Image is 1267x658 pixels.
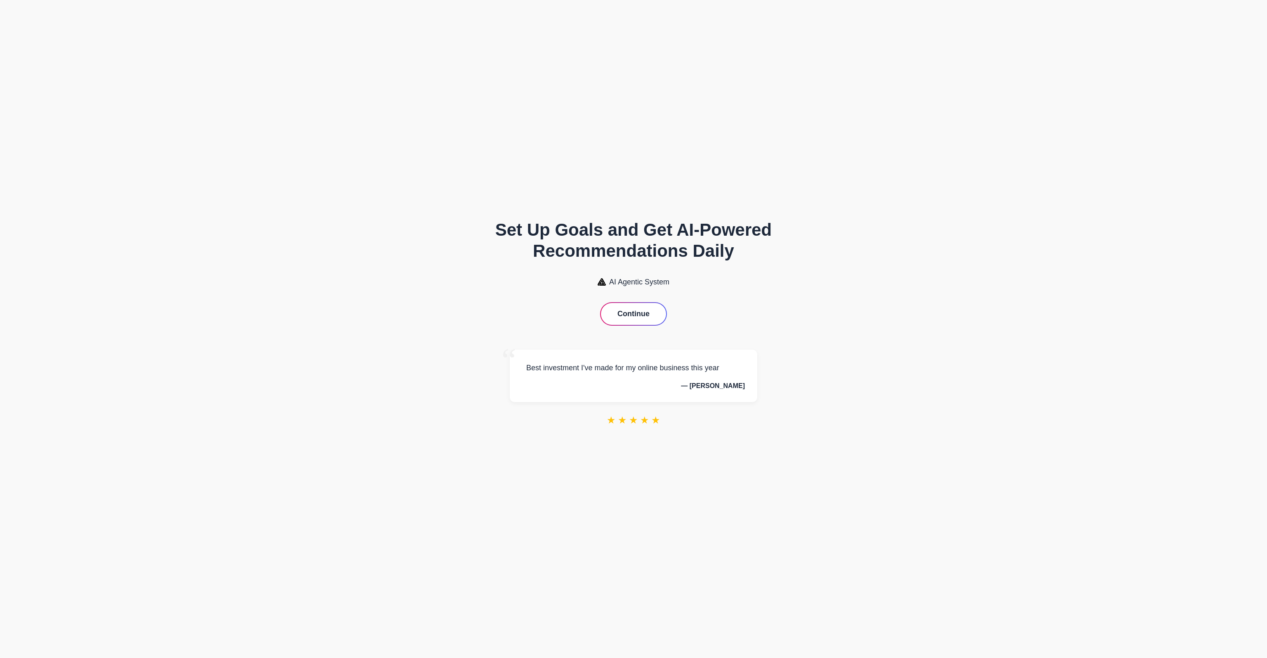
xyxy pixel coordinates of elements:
h1: Set Up Goals and Get AI-Powered Recommendations Daily [477,220,790,261]
span: ★ [618,414,627,426]
span: ★ [651,414,660,426]
p: — [PERSON_NAME] [522,382,745,390]
button: Continue [601,303,666,325]
span: ★ [607,414,616,426]
span: “ [502,341,516,379]
img: AI Agentic System Logo [598,278,606,286]
span: AI Agentic System [609,278,669,286]
p: Best investment I've made for my online business this year [522,362,745,374]
span: ★ [640,414,649,426]
span: ★ [629,414,638,426]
